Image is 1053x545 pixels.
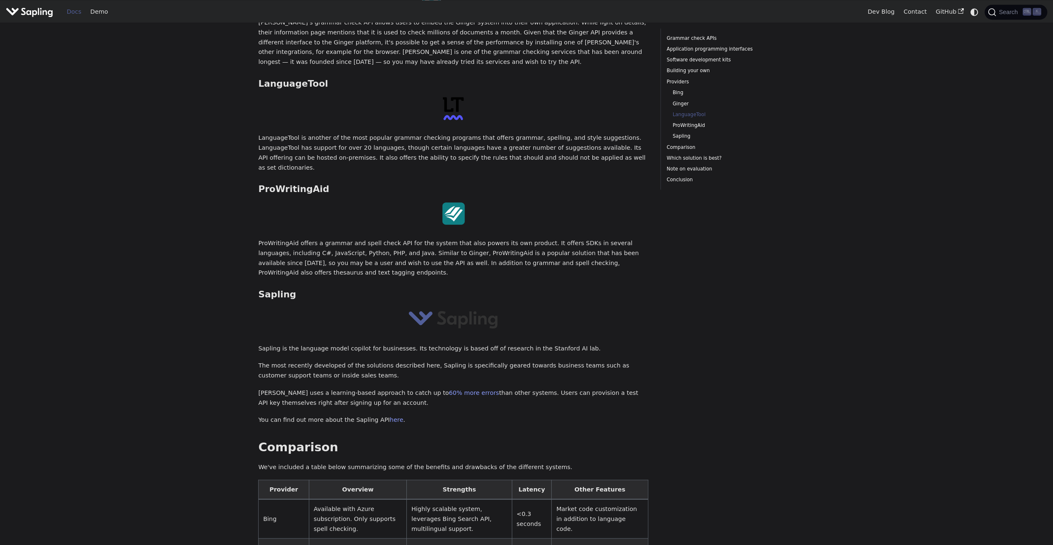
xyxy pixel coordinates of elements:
img: ProWritingAid [442,202,465,225]
th: Other Features [552,479,648,499]
a: LanguageTool [672,110,776,118]
th: Latency [512,479,552,499]
td: Bing [259,499,309,538]
a: Providers [667,78,779,86]
td: <0.3 seconds [512,499,552,538]
p: You can find out more about the Sapling API . [258,415,648,425]
p: Sapling is the language model copilot for businesses. Its technology is based off of research in ... [258,343,648,353]
p: [PERSON_NAME] uses a learning-based approach to catch up to than other systems. Users can provisi... [258,388,648,408]
a: Sapling [672,132,776,140]
a: 60% more errors [449,389,499,396]
a: Conclusion [667,175,779,183]
td: Available with Azure subscription. Only supports spell checking. [309,499,407,538]
img: Sapling.ai [6,6,53,18]
td: Market code customization in addition to language code. [552,499,648,538]
a: Contact [899,5,931,18]
h3: Sapling [258,289,648,300]
p: We've included a table below summarizing some of the benefits and drawbacks of the different syst... [258,462,648,472]
a: Application programming interfaces [667,45,779,53]
kbd: K [1033,8,1041,15]
th: Strengths [407,479,512,499]
a: Docs [62,5,86,18]
h3: ProWritingAid [258,183,648,195]
p: [PERSON_NAME]'s grammar check API allows users to embed the Ginger system into their own applicat... [258,18,648,67]
a: Dev Blog [863,5,899,18]
a: Sapling.ai [6,6,56,18]
h2: Comparison [258,440,648,455]
a: Building your own [667,67,779,75]
a: Note on evaluation [667,165,779,173]
a: Ginger [672,100,776,107]
button: Search (Ctrl+K) [985,5,1047,19]
p: LanguageTool is another of the most popular grammar checking programs that offers grammar, spelli... [258,133,648,172]
span: Search [996,9,1023,15]
th: Provider [259,479,309,499]
a: ProWritingAid [672,121,776,129]
a: Software development kits [667,56,779,64]
a: Comparison [667,143,779,151]
td: Highly scalable system, leverages Bing Search API, multilingual support. [407,499,512,538]
a: GitHub [931,5,968,18]
a: Demo [86,5,112,18]
a: here [390,416,403,423]
p: ProWritingAid offers a grammar and spell check API for the system that also powers its own produc... [258,238,648,277]
p: The most recently developed of the solutions described here, Sapling is specifically geared towar... [258,360,648,380]
button: Switch between dark and light mode (currently system mode) [968,6,980,18]
a: Which solution is best? [667,154,779,162]
th: Overview [309,479,407,499]
h3: LanguageTool [258,78,648,90]
a: Grammar check APIs [667,34,779,42]
img: LanguageTool [443,97,464,120]
img: Sapling [408,307,498,330]
a: Bing [672,89,776,97]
